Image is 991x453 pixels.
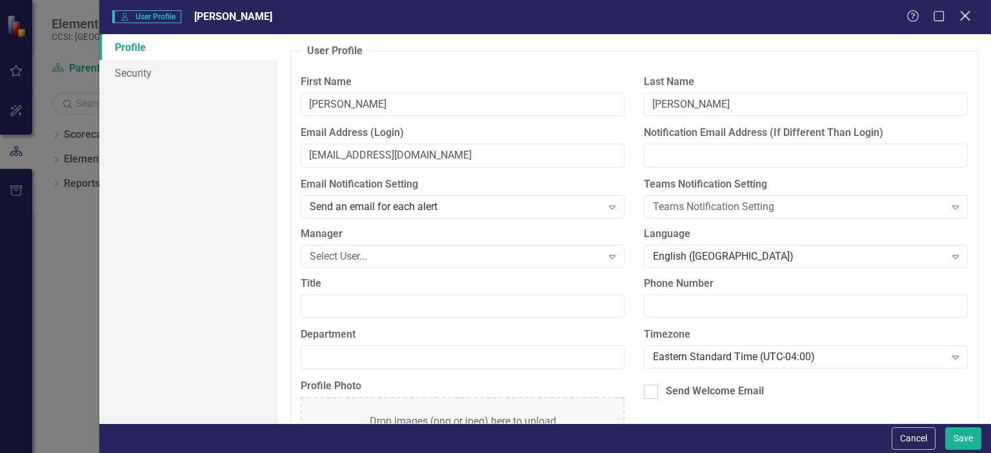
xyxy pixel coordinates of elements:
[301,227,625,242] label: Manager
[301,126,625,140] label: Email Address (Login)
[644,177,968,192] label: Teams Notification Setting
[666,384,764,399] div: Send Welcome Email
[301,379,625,394] label: Profile Photo
[644,227,968,242] label: Language
[644,126,968,140] label: Notification Email Address (If Different Than Login)
[653,350,945,365] div: Eastern Standard Time (UTC-04:00)
[892,427,936,450] button: Cancel
[99,60,277,86] a: Security
[310,200,601,215] div: Send an email for each alert
[644,276,968,291] label: Phone Number
[644,75,968,90] label: Last Name
[653,200,945,215] div: Teams Notification Setting
[301,44,369,59] legend: User Profile
[310,249,601,264] div: Select User...
[112,10,181,23] span: User Profile
[370,414,556,429] div: Drop images (png or jpeg) here to upload
[99,34,277,60] a: Profile
[301,276,625,291] label: Title
[653,249,945,264] div: English ([GEOGRAPHIC_DATA])
[301,75,625,90] label: First Name
[945,427,981,450] button: Save
[301,177,625,192] label: Email Notification Setting
[194,10,272,23] span: [PERSON_NAME]
[644,327,968,342] label: Timezone
[301,327,625,342] label: Department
